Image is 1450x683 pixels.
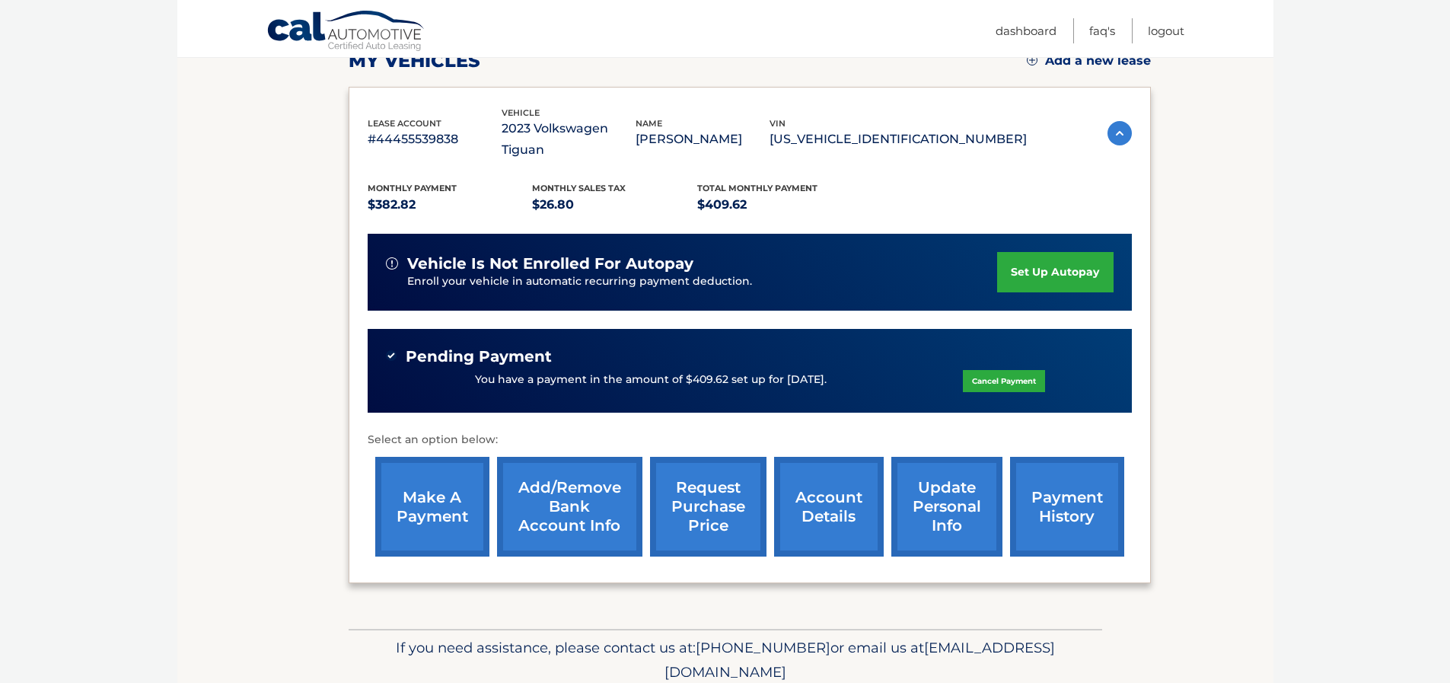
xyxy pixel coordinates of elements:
[696,639,830,656] span: [PHONE_NUMBER]
[1148,18,1184,43] a: Logout
[891,457,1002,557] a: update personal info
[770,129,1027,150] p: [US_VEHICLE_IDENTIFICATION_NUMBER]
[475,372,827,388] p: You have a payment in the amount of $409.62 set up for [DATE].
[664,639,1055,681] span: [EMAIL_ADDRESS][DOMAIN_NAME]
[697,194,862,215] p: $409.62
[266,10,426,54] a: Cal Automotive
[375,457,489,557] a: make a payment
[406,347,552,366] span: Pending Payment
[1089,18,1115,43] a: FAQ's
[368,431,1132,449] p: Select an option below:
[1027,55,1037,65] img: add.svg
[368,129,502,150] p: #44455539838
[697,183,817,193] span: Total Monthly Payment
[532,183,626,193] span: Monthly sales Tax
[407,273,998,290] p: Enroll your vehicle in automatic recurring payment deduction.
[996,18,1056,43] a: Dashboard
[386,257,398,270] img: alert-white.svg
[650,457,766,557] a: request purchase price
[1027,53,1151,69] a: Add a new lease
[502,107,540,118] span: vehicle
[963,370,1045,392] a: Cancel Payment
[502,118,636,161] p: 2023 Volkswagen Tiguan
[349,49,480,72] h2: my vehicles
[1107,121,1132,145] img: accordion-active.svg
[532,194,697,215] p: $26.80
[368,118,441,129] span: lease account
[774,457,884,557] a: account details
[636,118,662,129] span: name
[1010,457,1124,557] a: payment history
[368,194,533,215] p: $382.82
[497,457,642,557] a: Add/Remove bank account info
[997,252,1113,292] a: set up autopay
[386,350,397,361] img: check-green.svg
[636,129,770,150] p: [PERSON_NAME]
[407,254,693,273] span: vehicle is not enrolled for autopay
[770,118,786,129] span: vin
[368,183,457,193] span: Monthly Payment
